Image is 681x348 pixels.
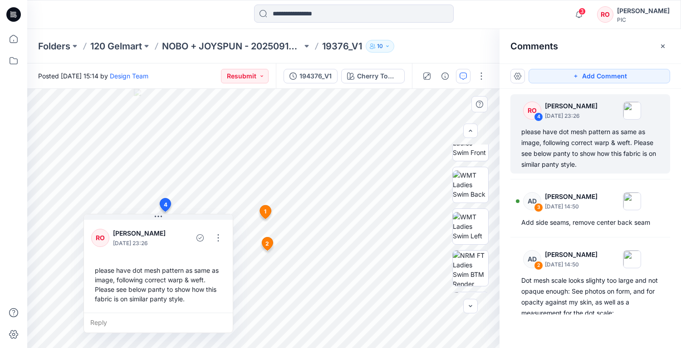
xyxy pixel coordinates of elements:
div: Dot mesh scale looks slighty too large and not opaque enough: See photos on form, and for opacity... [521,275,659,319]
button: Add Comment [529,69,670,83]
a: Design Team [110,72,148,80]
div: 4 [534,112,543,121]
span: 3 [578,8,586,15]
span: Posted [DATE] 15:14 by [38,71,148,81]
div: PIC [617,16,670,23]
div: 2 [534,261,543,270]
p: [PERSON_NAME] [545,101,598,111]
a: NOBO + JOYSPUN - 20250912_120_GC [162,40,302,53]
div: please have dot mesh pattern as same as image, following correct warp & weft. Please see below pa... [91,262,225,307]
div: AD [523,192,541,210]
button: 10 [366,40,394,53]
button: Details [438,69,452,83]
p: [PERSON_NAME] [545,191,598,202]
span: 1 [264,208,266,216]
img: WMT Ladies Swim Left [453,212,488,241]
h2: Comments [510,41,558,52]
p: [PERSON_NAME] [113,228,173,239]
a: 120 Gelmart [90,40,142,53]
p: [DATE] 14:50 [545,202,598,211]
p: [PERSON_NAME] [545,249,598,260]
img: NRM SD Ladies Swim Render [453,292,488,328]
a: Folders [38,40,70,53]
span: 2 [265,240,269,248]
div: Add side seams, remove center back seam [521,217,659,228]
div: Reply [84,313,233,333]
span: 4 [164,201,167,209]
div: Cherry Tomato [357,71,399,81]
img: NRM FT Ladies Swim BTM Render [453,251,488,286]
button: 194376_V1 [284,69,338,83]
p: [DATE] 23:26 [545,111,598,121]
p: 10 [377,41,383,51]
div: AD [523,250,541,268]
div: RO [91,229,109,247]
p: [DATE] 14:50 [545,260,598,269]
img: WMT Ladies Swim Back [453,170,488,199]
p: [DATE] 23:26 [113,239,173,248]
div: please have dot mesh pattern as same as image, following correct warp & weft. Please see below pa... [521,126,659,170]
p: 19376_V1 [322,40,362,53]
div: RO [523,101,541,120]
div: 3 [534,203,543,212]
div: RO [597,6,613,23]
div: [PERSON_NAME] [617,5,670,16]
button: Cherry Tomato [341,69,405,83]
div: 194376_V1 [299,71,332,81]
